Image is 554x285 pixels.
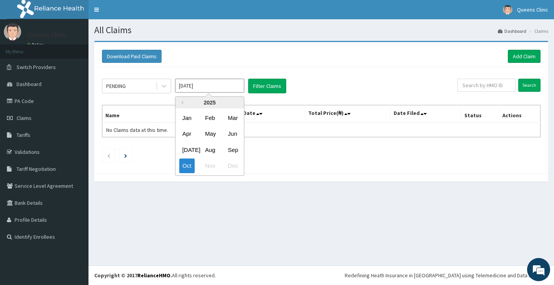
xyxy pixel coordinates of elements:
[179,111,195,125] div: Choose January 2025
[175,79,244,93] input: Select Month and Year
[17,115,32,121] span: Claims
[94,25,548,35] h1: All Claims
[202,127,217,141] div: Choose May 2025
[106,82,126,90] div: PENDING
[102,105,213,123] th: Name
[17,81,42,88] span: Dashboard
[27,31,67,38] p: Queens Clinic
[94,272,172,279] strong: Copyright © 2017 .
[179,101,183,105] button: Previous Year
[248,79,286,93] button: Filter Claims
[175,110,244,174] div: month 2025-10
[27,42,45,47] a: Online
[225,143,240,157] div: Choose September 2025
[106,126,168,133] span: No Claims data at this time.
[124,152,127,159] a: Next page
[390,105,461,123] th: Date Filed
[179,159,195,173] div: Choose October 2025
[305,105,390,123] th: Total Price(₦)
[202,143,217,157] div: Choose August 2025
[517,6,548,13] span: Queens Clinic
[461,105,499,123] th: Status
[527,28,548,34] li: Claims
[225,127,240,141] div: Choose June 2025
[499,105,540,123] th: Actions
[202,111,217,125] div: Choose February 2025
[457,79,516,92] input: Search by HMO ID
[17,64,56,71] span: Switch Providers
[508,50,541,63] a: Add Claim
[225,111,240,125] div: Choose March 2025
[4,23,21,40] img: User Image
[503,5,512,15] img: User Image
[179,127,195,141] div: Choose April 2025
[175,97,244,108] div: 2025
[17,132,30,138] span: Tariffs
[88,265,554,285] footer: All rights reserved.
[498,28,526,34] a: Dashboard
[518,79,541,92] input: Search
[107,152,110,159] a: Previous page
[17,165,56,172] span: Tariff Negotiation
[102,50,162,63] button: Download Paid Claims
[345,272,548,279] div: Redefining Heath Insurance in [GEOGRAPHIC_DATA] using Telemedicine and Data Science!
[137,272,170,279] a: RelianceHMO
[179,143,195,157] div: Choose July 2025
